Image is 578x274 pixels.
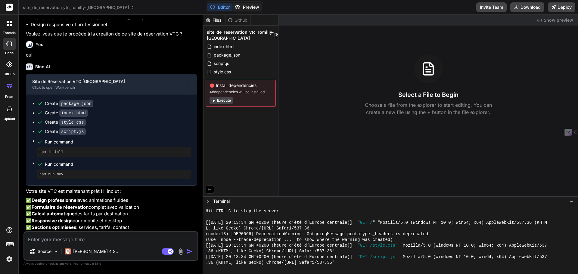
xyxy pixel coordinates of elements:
strong: Design professionnel [32,197,78,203]
span: index.html [213,43,235,50]
img: icon [187,248,193,254]
h6: Bind AI [35,64,50,70]
button: Execute [210,97,233,104]
label: GitHub [4,72,15,77]
strong: Sections optimisées [32,224,76,230]
span: GET [360,254,367,260]
button: − [569,196,574,206]
span: 48 dependencies will be installed [210,90,272,94]
span: " "Mozilla/5.0 (Windows NT 10.0; Win64; x64) AppleWebKit/537.36 (KHTM [372,220,547,226]
span: .36 (KHTML, like Gecko) Chrome/[URL] Safari/537.36" [206,260,334,266]
strong: Responsive design [32,218,73,223]
button: Preview [232,3,262,11]
pre: npm run dev [39,172,188,177]
span: [[DATE] 20:13:34 GMT+0200 (heure d’été d’Europe centrale)] " [206,254,360,260]
span: / [370,220,372,226]
button: Site de Réservation VTC [GEOGRAPHIC_DATA]Click to open Workbench [26,74,187,94]
span: L, like Gecko) Chrome/[URL] Safari/537.36" [206,226,312,231]
span: (Use `node --trace-deprecation ...` to show where the warning was created) [206,237,393,243]
span: package.json [213,51,241,59]
pre: npm install [39,150,188,155]
span: [[DATE] 20:13:34 GMT+0200 (heure d’été d’Europe centrale)] " [206,220,360,226]
span: /script.js [370,254,395,260]
span: site_de_réservation_vtc_romilly-[GEOGRAPHIC_DATA] [207,29,274,41]
p: oui [26,52,197,59]
p: Always double-check its answers. Your in Bind [23,261,198,266]
span: /style.css [370,243,395,248]
span: (node:13) [DEP0066] DeprecationWarning: OutgoingMessage.prototype._headers is deprecated [206,231,428,237]
span: GET [360,243,367,248]
span: − [570,198,573,204]
span: [[DATE] 20:13:34 GMT+0200 (heure d’été d’Europe centrale)] " [206,243,360,248]
div: Files [203,17,225,23]
label: prem [5,94,13,99]
button: Editor [207,3,232,11]
div: Site de Réservation VTC [GEOGRAPHIC_DATA] [32,79,181,85]
h3: Select a File to Begin [398,91,458,99]
span: Terminal [213,198,230,204]
div: Click to open Workbench [32,85,181,90]
li: Design responsive et professionnel [31,21,197,28]
span: Hit CTRL-C to stop the server [206,208,279,214]
label: threads [3,30,16,35]
span: Run command [45,161,191,167]
div: Create [45,100,93,107]
code: package.json [59,100,93,107]
code: script.js [59,128,86,135]
span: " "Mozilla/5.0 (Windows NT 10.0; Win64; x64) AppleWebKit/537 [395,254,547,260]
img: settings [4,254,14,264]
code: index.html [59,109,88,117]
p: Voulez-vous que je procède à la création de ce site de réservation VTC ? [26,31,197,38]
span: style.css [213,68,232,75]
span: Show preview [544,17,573,23]
span: .36 (KHTML, like Gecko) Chrome/[URL] Safari/537.36" [206,248,334,254]
h6: You [36,42,44,48]
code: style.css [59,119,86,126]
p: Votre site VTC est maintenant prêt ! Il inclut : [26,188,197,195]
p: Source [38,248,51,254]
button: Download [510,2,544,12]
strong: Formulaire de réservation [32,204,89,210]
img: Claude 4 Sonnet [65,248,71,254]
div: Create [45,119,86,125]
img: attachment [177,248,184,255]
span: >_ [207,198,211,204]
span: privacy [81,262,92,265]
span: script.js [213,60,230,67]
button: Invite Team [476,2,507,12]
img: Pick Models [53,249,58,254]
p: [PERSON_NAME] 4 S.. [73,248,118,254]
span: Run command [45,139,191,145]
span: " "Mozilla/5.0 (Windows NT 10.0; Win64; x64) AppleWebKit/537 [395,243,547,248]
label: Upload [4,116,15,122]
div: Create [45,128,86,135]
label: code [5,51,14,56]
strong: Calcul automatique [32,211,75,217]
p: ✅ avec animations fluides ✅ complet avec validation ✅ des tarifs par destination ✅ pour mobile et... [26,197,197,238]
button: Deploy [548,2,575,12]
span: site_de_réservation_vtc_romilly-[GEOGRAPHIC_DATA] [23,5,135,11]
div: Github [225,17,250,23]
span: GET [360,220,367,226]
p: Choose a file from the explorer to start editing. You can create a new file using the + button in... [361,101,496,116]
span: Install dependencies [210,82,272,88]
div: Create [45,110,88,116]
